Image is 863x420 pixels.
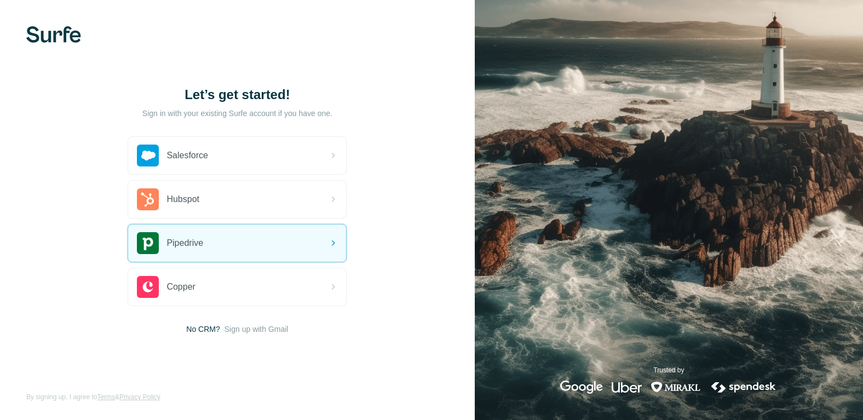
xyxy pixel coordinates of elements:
[137,145,159,166] img: salesforce's logo
[26,26,81,43] img: Surfe's logo
[166,280,195,294] span: Copper
[166,149,208,162] span: Salesforce
[560,381,603,394] img: google's logo
[710,381,778,394] img: spendesk's logo
[653,365,684,375] p: Trusted by
[142,108,332,119] p: Sign in with your existing Surfe account if you have one.
[186,324,220,335] span: No CRM?
[137,232,159,254] img: pipedrive's logo
[651,381,701,394] img: mirakl's logo
[26,392,160,402] span: By signing up, I agree to &
[97,393,115,401] a: Terms
[166,193,199,206] span: Hubspot
[128,86,347,103] h1: Let’s get started!
[137,188,159,210] img: hubspot's logo
[225,324,289,335] button: Sign up with Gmail
[612,381,642,394] img: uber's logo
[119,393,160,401] a: Privacy Policy
[166,237,203,250] span: Pipedrive
[137,276,159,298] img: copper's logo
